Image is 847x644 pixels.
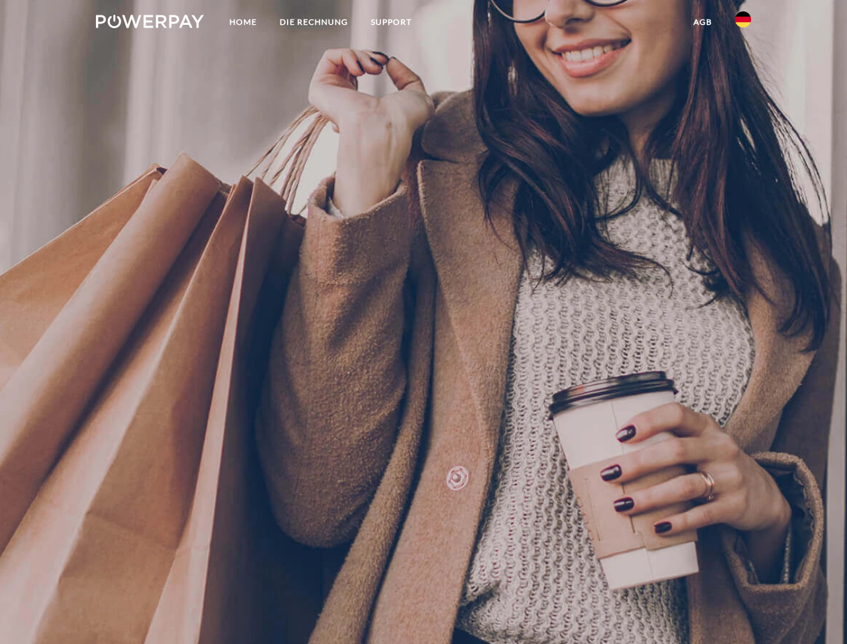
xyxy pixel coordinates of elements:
[268,10,359,34] a: DIE RECHNUNG
[682,10,724,34] a: agb
[218,10,268,34] a: Home
[735,11,751,28] img: de
[359,10,423,34] a: SUPPORT
[96,15,204,28] img: logo-powerpay-white.svg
